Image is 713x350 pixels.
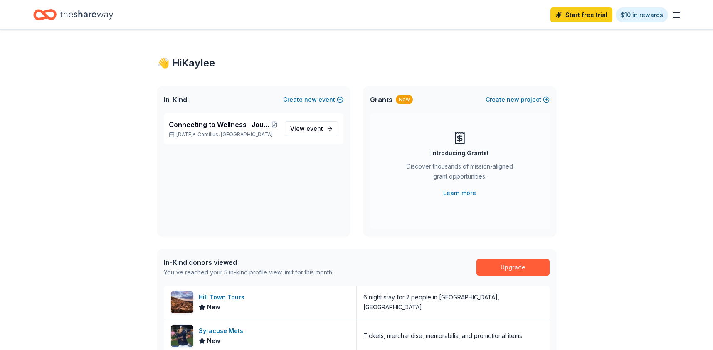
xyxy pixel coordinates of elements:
button: Createnewproject [486,95,550,105]
p: [DATE] • [169,131,278,138]
a: Start free trial [550,7,612,22]
span: new [507,95,519,105]
a: Upgrade [476,259,550,276]
div: 👋 Hi Kaylee [157,56,556,70]
span: New [207,336,220,346]
img: Image for Syracuse Mets [171,325,193,347]
div: Discover thousands of mission-aligned grant opportunities. [403,162,516,185]
span: event [306,125,323,132]
div: In-Kind donors viewed [164,257,333,267]
div: Syracuse Mets [199,326,247,336]
div: Introducing Grants! [431,148,488,158]
button: Createnewevent [283,95,343,105]
div: Tickets, merchandise, memorabilia, and promotional items [363,331,522,341]
div: 6 night stay for 2 people in [GEOGRAPHIC_DATA], [GEOGRAPHIC_DATA] [363,292,543,312]
a: View event [285,121,338,136]
span: In-Kind [164,95,187,105]
span: Connecting to Wellness : Journey of Care with [MEDICAL_DATA] Connects [169,120,271,130]
div: New [396,95,413,104]
a: $10 in rewards [616,7,668,22]
span: Grants [370,95,392,105]
span: New [207,302,220,312]
a: Learn more [443,188,476,198]
span: View [290,124,323,134]
div: Hill Town Tours [199,292,248,302]
img: Image for Hill Town Tours [171,291,193,313]
a: Home [33,5,113,24]
span: new [304,95,317,105]
span: Camillus, [GEOGRAPHIC_DATA] [197,131,273,138]
div: You've reached your 5 in-kind profile view limit for this month. [164,267,333,277]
